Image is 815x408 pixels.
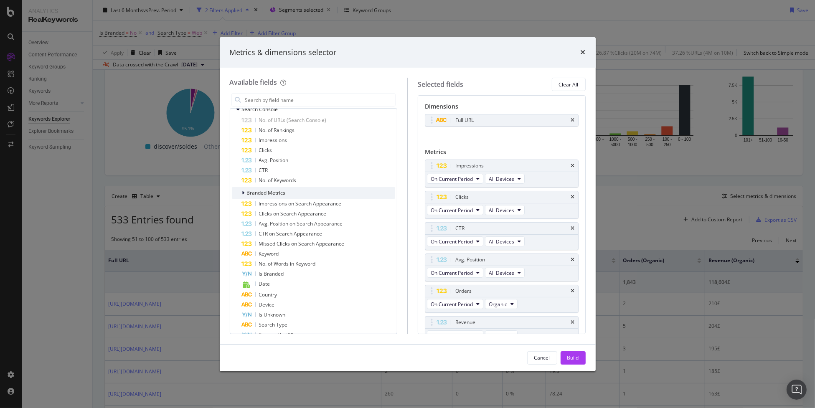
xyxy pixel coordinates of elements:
span: All Devices [489,269,514,276]
span: On Current Period [431,269,473,276]
button: Cancel [527,351,557,365]
div: times [581,47,586,58]
div: times [571,257,575,262]
button: On Current Period [427,330,483,340]
button: All Devices [485,236,525,246]
div: Build [567,354,579,361]
span: Organic [489,332,507,339]
div: modal [220,37,596,371]
span: Is Unknown [259,311,286,318]
button: On Current Period [427,205,483,215]
button: On Current Period [427,268,483,278]
span: No. of Rankings [259,127,295,134]
div: Cancel [534,354,550,361]
button: All Devices [485,268,525,278]
div: Orders [455,287,472,295]
div: Avg. Position [455,256,485,264]
div: Impressions [455,162,484,170]
div: Dimensions [425,102,579,114]
div: OrderstimesOn Current PeriodOrganic [425,285,579,313]
span: On Current Period [431,175,473,182]
span: No. of Keywords [259,177,297,184]
span: Impressions on Search Appearance [259,200,342,207]
div: times [571,195,575,200]
div: times [571,118,575,123]
span: Avg. Position on Search Appearance [259,220,343,227]
span: Impressions [259,137,287,144]
div: Avg. PositiontimesOn Current PeriodAll Devices [425,253,579,281]
span: Branded Metrics [247,189,286,196]
span: Country [259,291,277,298]
button: On Current Period [427,236,483,246]
span: No. of URLs (Search Console) [259,117,327,124]
button: Organic [485,299,518,309]
div: Selected fields [418,80,463,89]
span: CTR on Search Appearance [259,230,322,237]
span: Keyword [259,250,279,257]
div: Metrics [425,148,579,160]
span: All Devices [489,238,514,245]
span: Clicks [259,147,272,154]
button: Clear All [552,78,586,91]
div: Revenue [455,318,475,327]
div: ClickstimesOn Current PeriodAll Devices [425,191,579,219]
span: On Current Period [431,332,473,339]
span: On Current Period [431,301,473,308]
span: All Devices [489,175,514,182]
div: Full URLtimes [425,114,579,127]
button: Build [561,351,586,365]
span: CTR [259,167,268,174]
div: Available fields [230,78,277,87]
div: Clicks [455,193,469,201]
div: times [571,320,575,325]
div: Open Intercom Messenger [787,380,807,400]
span: Avg. Position [259,157,289,164]
span: On Current Period [431,238,473,245]
span: On Current Period [431,207,473,214]
span: Is Branded [259,270,284,277]
span: Clicks on Search Appearance [259,210,327,217]
input: Search by field name [244,94,396,106]
div: times [571,163,575,168]
button: On Current Period [427,299,483,309]
div: Clear All [559,81,579,88]
span: Device [259,301,275,308]
div: CTR [455,224,465,233]
div: Full URL [455,116,474,124]
span: Search Console [242,106,278,113]
span: Missed Clicks on Search Appearance [259,240,345,247]
div: CTRtimesOn Current PeriodAll Devices [425,222,579,250]
div: times [571,226,575,231]
span: Date [259,280,270,287]
button: All Devices [485,174,525,184]
span: No. of Words in Keyword [259,260,316,267]
div: times [571,289,575,294]
div: RevenuetimesOn Current PeriodOrganic [425,316,579,344]
span: All Devices [489,207,514,214]
span: Search Type [259,321,288,328]
span: Organic [489,301,507,308]
button: Organic [485,330,518,340]
button: On Current Period [427,174,483,184]
div: ImpressionstimesOn Current PeriodAll Devices [425,160,579,188]
button: All Devices [485,205,525,215]
div: Metrics & dimensions selector [230,47,337,58]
